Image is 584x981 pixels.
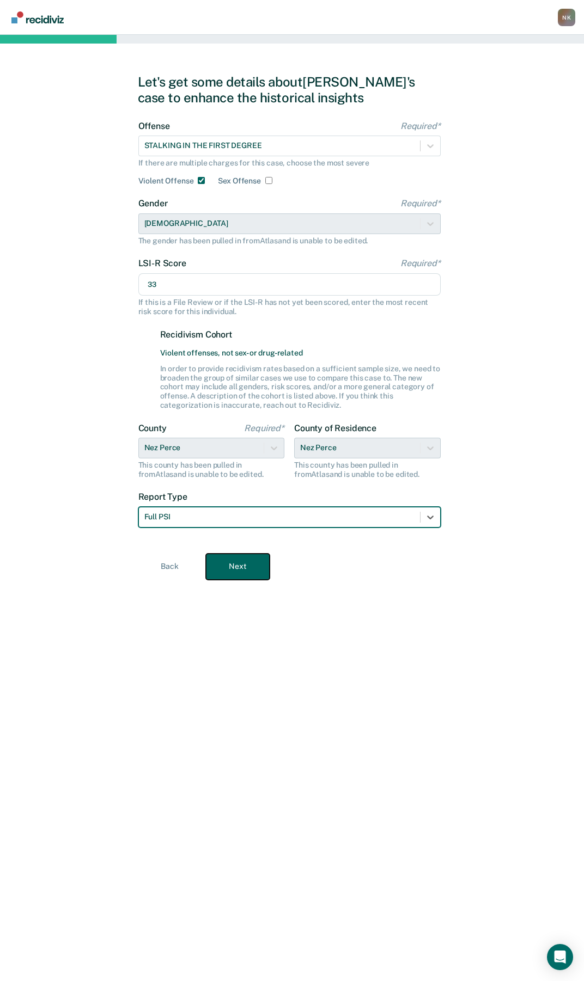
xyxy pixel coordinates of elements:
button: Profile dropdown button [558,9,575,26]
div: Open Intercom Messenger [547,944,573,970]
button: Next [206,554,270,580]
img: Recidiviz [11,11,64,23]
span: Required* [400,258,441,268]
label: Report Type [138,492,441,502]
label: Sex Offense [218,176,260,186]
span: Required* [400,121,441,131]
div: The gender has been pulled in from Atlas and is unable to be edited. [138,236,441,246]
label: Gender [138,198,441,209]
span: Required* [244,423,284,433]
div: This county has been pulled in from Atlas and is unable to be edited. [294,461,441,479]
span: Violent offenses, not sex- or drug-related [160,348,441,358]
label: Recidivism Cohort [160,329,441,340]
div: If this is a File Review or if the LSI-R has not yet been scored, enter the most recent risk scor... [138,298,441,316]
label: County [138,423,285,433]
div: In order to provide recidivism rates based on a sufficient sample size, we need to broaden the gr... [160,364,441,410]
span: Required* [400,198,441,209]
div: N K [558,9,575,26]
label: Violent Offense [138,176,194,186]
div: Let's get some details about [PERSON_NAME]'s case to enhance the historical insights [138,74,447,106]
label: LSI-R Score [138,258,441,268]
div: This county has been pulled in from Atlas and is unable to be edited. [138,461,285,479]
button: Back [138,554,202,580]
label: Offense [138,121,441,131]
label: County of Residence [294,423,441,433]
div: If there are multiple charges for this case, choose the most severe [138,158,441,168]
